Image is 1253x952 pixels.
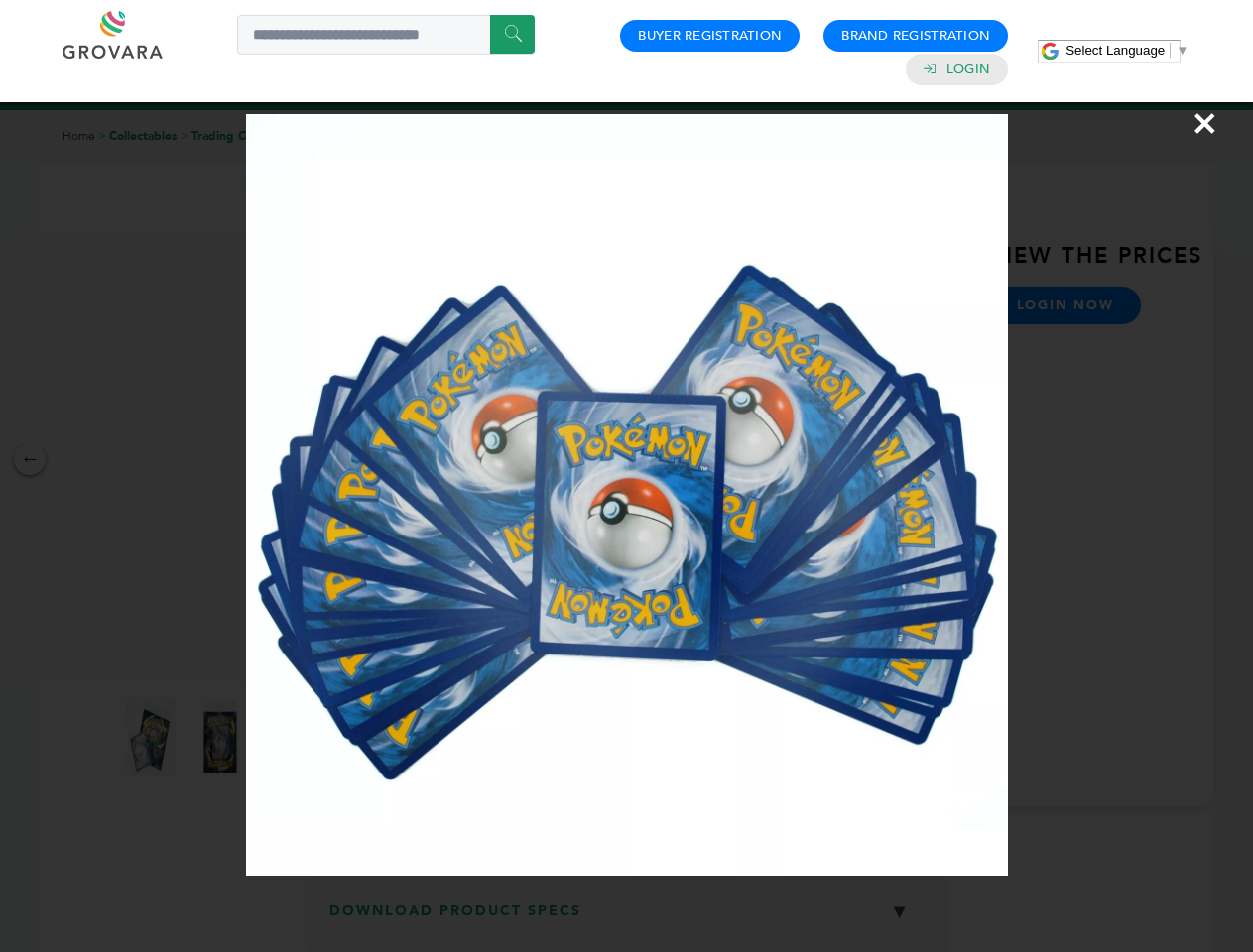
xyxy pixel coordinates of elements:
[1065,43,1189,58] a: Select Language​
[1176,43,1189,58] span: ▼
[237,15,535,55] input: Search a product or brand...
[946,60,990,78] a: Login
[246,114,1008,876] img: Image Preview
[1191,95,1218,151] span: ×
[1170,43,1171,58] span: ​
[1065,43,1165,58] span: Select Language
[638,27,782,45] a: Buyer Registration
[841,27,990,45] a: Brand Registration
